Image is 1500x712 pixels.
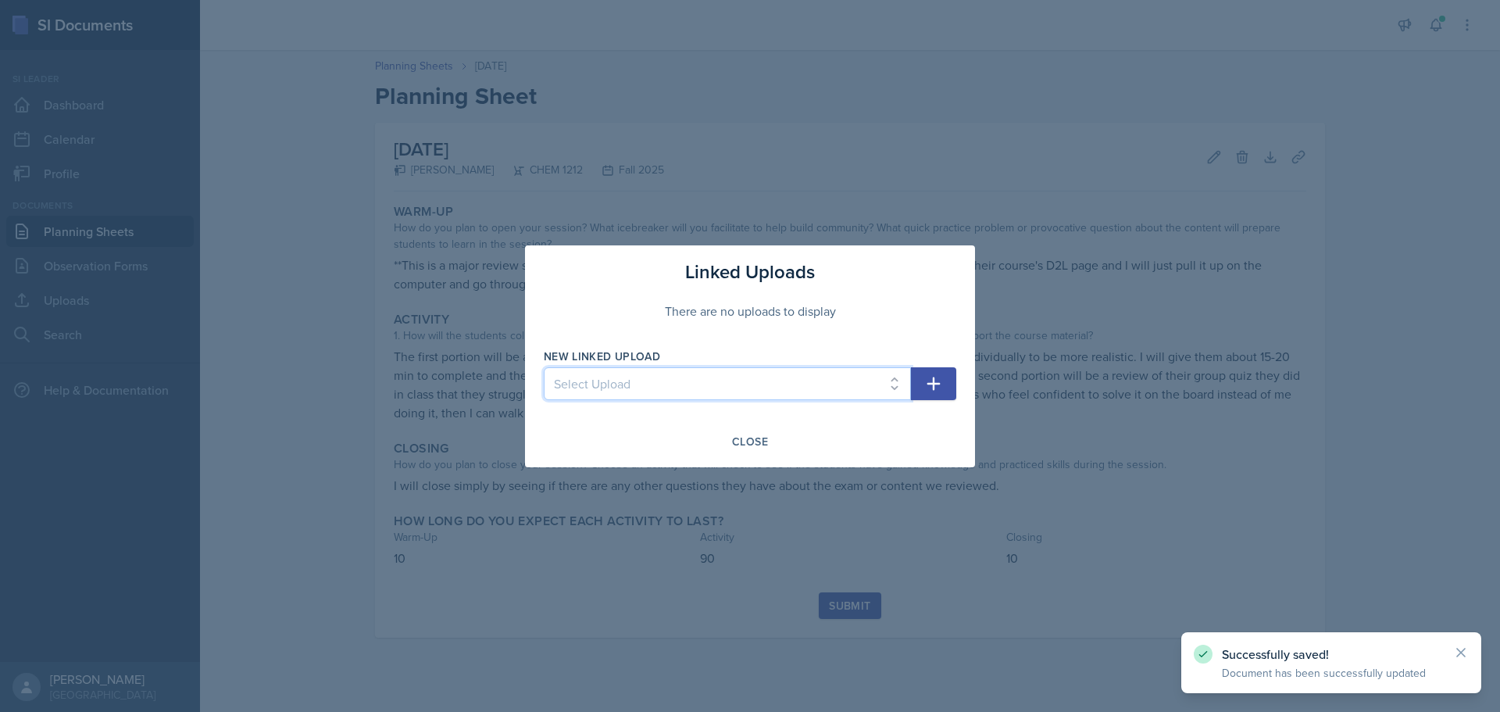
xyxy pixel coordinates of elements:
[1222,646,1441,662] p: Successfully saved!
[685,258,815,286] h3: Linked Uploads
[1222,665,1441,681] p: Document has been successfully updated
[732,435,768,448] div: Close
[722,428,778,455] button: Close
[544,286,956,336] div: There are no uploads to display
[544,349,660,364] label: New Linked Upload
